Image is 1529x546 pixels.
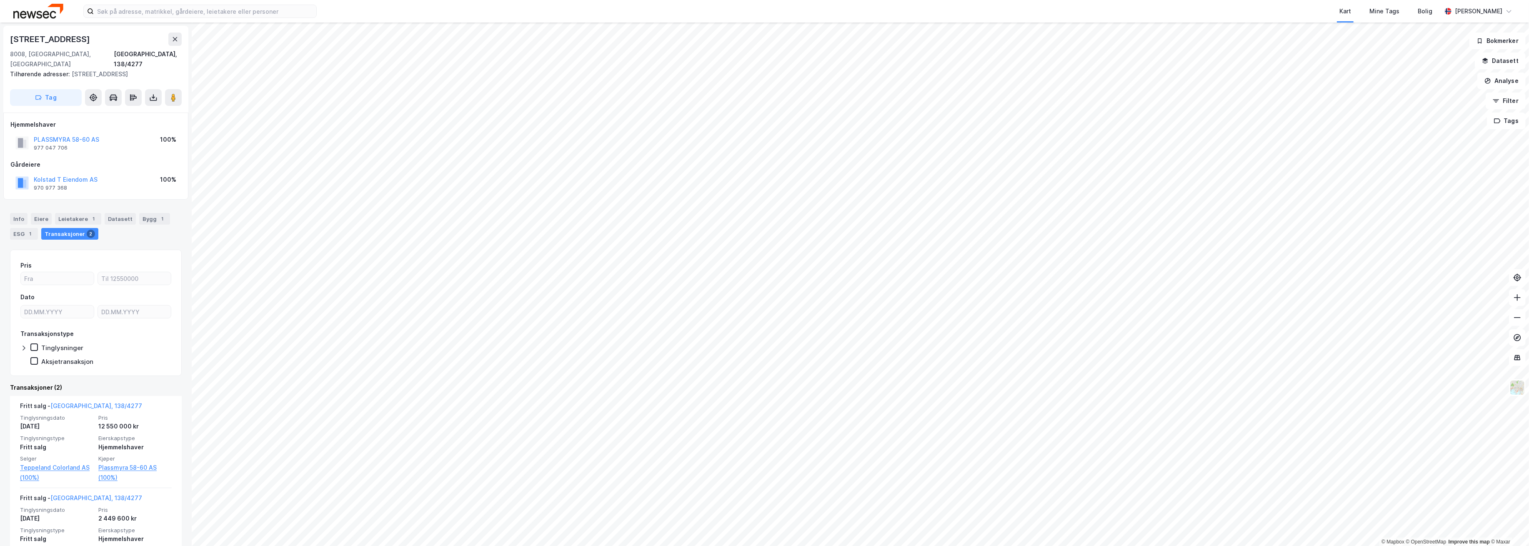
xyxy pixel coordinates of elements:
[20,292,35,302] div: Dato
[1455,6,1502,16] div: [PERSON_NAME]
[10,33,92,46] div: [STREET_ADDRESS]
[160,135,176,145] div: 100%
[1509,380,1525,396] img: Z
[158,215,167,223] div: 1
[98,421,172,431] div: 12 550 000 kr
[10,120,181,130] div: Hjemmelshaver
[41,228,98,240] div: Transaksjoner
[10,49,114,69] div: 8008, [GEOGRAPHIC_DATA], [GEOGRAPHIC_DATA]
[1381,539,1404,545] a: Mapbox
[1406,539,1446,545] a: OpenStreetMap
[1487,506,1529,546] div: Kontrollprogram for chat
[10,160,181,170] div: Gårdeiere
[31,213,52,225] div: Eiere
[20,260,32,270] div: Pris
[98,306,171,318] input: DD.MM.YYYY
[21,272,94,285] input: Fra
[1418,6,1432,16] div: Bolig
[98,513,172,523] div: 2 449 600 kr
[41,358,93,366] div: Aksjetransaksjon
[1486,93,1526,109] button: Filter
[98,414,172,421] span: Pris
[20,442,93,452] div: Fritt salg
[105,213,136,225] div: Datasett
[34,185,67,191] div: 970 977 368
[160,175,176,185] div: 100%
[21,306,94,318] input: DD.MM.YYYY
[1449,539,1490,545] a: Improve this map
[20,329,74,339] div: Transaksjonstype
[98,435,172,442] span: Eierskapstype
[10,383,182,393] div: Transaksjoner (2)
[41,344,83,352] div: Tinglysninger
[90,215,98,223] div: 1
[98,442,172,452] div: Hjemmelshaver
[1475,53,1526,69] button: Datasett
[1487,113,1526,129] button: Tags
[98,463,172,483] a: Plassmyra 58-60 AS (100%)
[1477,73,1526,89] button: Analyse
[50,402,142,409] a: [GEOGRAPHIC_DATA], 138/4277
[20,463,93,483] a: Teppeland Colorland AS (100%)
[34,145,68,151] div: 977 047 706
[98,272,171,285] input: Til 12550000
[20,401,142,414] div: Fritt salg -
[98,455,172,462] span: Kjøper
[13,4,63,18] img: newsec-logo.f6e21ccffca1b3a03d2d.png
[1487,506,1529,546] iframe: Chat Widget
[10,69,175,79] div: [STREET_ADDRESS]
[10,89,82,106] button: Tag
[139,213,170,225] div: Bygg
[98,534,172,544] div: Hjemmelshaver
[20,527,93,534] span: Tinglysningstype
[114,49,182,69] div: [GEOGRAPHIC_DATA], 138/4277
[87,230,95,238] div: 2
[50,494,142,501] a: [GEOGRAPHIC_DATA], 138/4277
[98,506,172,513] span: Pris
[26,230,35,238] div: 1
[1339,6,1351,16] div: Kart
[10,70,72,78] span: Tilhørende adresser:
[55,213,101,225] div: Leietakere
[10,213,28,225] div: Info
[20,455,93,462] span: Selger
[20,435,93,442] span: Tinglysningstype
[1369,6,1399,16] div: Mine Tags
[20,506,93,513] span: Tinglysningsdato
[94,5,316,18] input: Søk på adresse, matrikkel, gårdeiere, leietakere eller personer
[20,421,93,431] div: [DATE]
[20,414,93,421] span: Tinglysningsdato
[10,228,38,240] div: ESG
[20,513,93,523] div: [DATE]
[20,534,93,544] div: Fritt salg
[98,527,172,534] span: Eierskapstype
[1469,33,1526,49] button: Bokmerker
[20,493,142,506] div: Fritt salg -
